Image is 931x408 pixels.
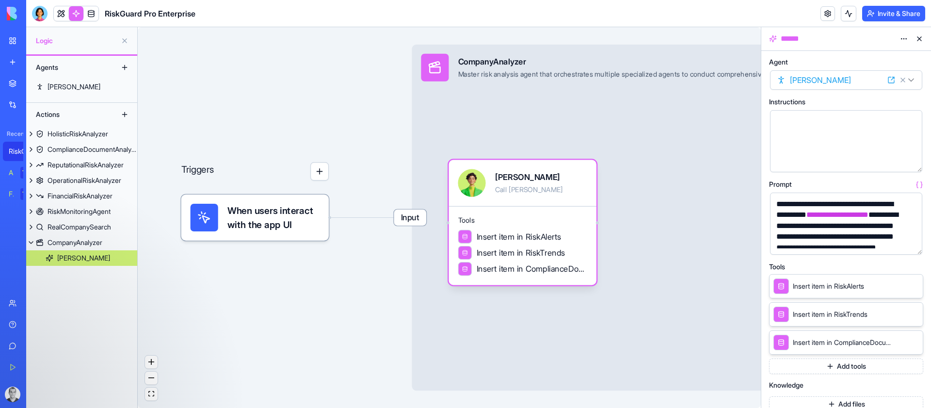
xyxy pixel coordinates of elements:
[495,171,563,183] div: [PERSON_NAME]
[48,191,112,201] div: FinancialRiskAnalyzer
[26,188,137,204] a: FinancialRiskAnalyzer
[26,126,137,142] a: HolisticRiskAnalyzer
[48,129,108,139] div: HolisticRiskAnalyzer
[36,36,117,46] span: Logic
[9,147,36,156] div: RiskGuard Pro Enterprise
[48,82,100,92] div: [PERSON_NAME]
[458,56,804,67] div: CompanyAnalyzer
[20,167,36,179] div: TRY
[48,222,111,232] div: RealCompanySearch
[394,210,426,226] span: Input
[26,173,137,188] a: OperationalRiskAnalyzer
[412,45,878,391] div: InputCompanyAnalyzerMaster risk analysis agent that orchestrates multiple specialized agents to c...
[26,157,137,173] a: ReputationalRiskAnalyzer
[769,359,923,374] button: Add tools
[181,125,329,241] div: Triggers
[3,130,23,138] span: Recent
[769,263,785,270] span: Tools
[181,162,214,180] p: Triggers
[3,142,42,161] a: RiskGuard Pro Enterprise
[48,176,121,185] div: OperationalRiskAnalyzer
[5,387,20,402] img: ACg8ocLimp_6YqmMyzuKPoMKKx4D_feVDDcj4z_AXxGS2etZJBfd98c=s96-c
[477,247,565,259] span: Insert item in RiskTrends
[449,160,596,285] div: [PERSON_NAME]Call [PERSON_NAME]ToolsInsert item in RiskAlertsInsert item in RiskTrendsInsert item...
[26,142,137,157] a: ComplianceDocumentAnalyzer
[9,168,14,178] div: AI Logo Generator
[26,250,137,266] a: [PERSON_NAME]
[793,338,896,347] span: Insert item in ComplianceDocuments
[769,98,805,105] span: Instructions
[138,335,332,403] iframe: Intercom notifications message
[31,60,109,75] div: Agents
[477,263,587,275] span: Insert item in ComplianceDocuments
[48,160,124,170] div: ReputationalRiskAnalyzer
[769,181,792,188] span: Prompt
[495,185,563,195] div: Call [PERSON_NAME]
[48,207,111,216] div: RiskMonitoringAgent
[458,70,804,79] div: Master risk analysis agent that orchestrates multiple specialized agents to conduct comprehensive...
[769,59,788,65] span: Agent
[7,7,67,20] img: logo
[48,145,137,154] div: ComplianceDocumentAnalyzer
[181,195,329,241] div: When users interact with the app UI
[3,184,42,204] a: Feedback FormTRY
[9,189,14,199] div: Feedback Form
[862,6,925,21] button: Invite & Share
[769,382,803,389] span: Knowledge
[105,8,195,19] span: RiskGuard Pro Enterprise
[26,235,137,250] a: CompanyAnalyzer
[793,281,864,291] span: Insert item in RiskAlerts
[793,310,867,319] span: Insert item in RiskTrends
[31,107,109,122] div: Actions
[26,204,137,219] a: RiskMonitoringAgent
[20,188,36,200] div: TRY
[57,253,110,263] div: [PERSON_NAME]
[3,163,42,182] a: AI Logo GeneratorTRY
[458,216,587,225] span: Tools
[26,79,137,95] a: [PERSON_NAME]
[227,204,320,231] span: When users interact with the app UI
[26,219,137,235] a: RealCompanySearch
[477,231,562,243] span: Insert item in RiskAlerts
[48,238,102,247] div: CompanyAnalyzer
